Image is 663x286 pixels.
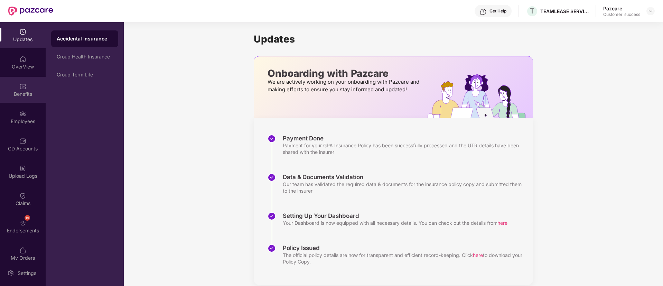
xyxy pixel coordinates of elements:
[57,54,113,59] div: Group Health Insurance
[480,8,487,15] img: svg+xml;base64,PHN2ZyBpZD0iSGVscC0zMngzMiIgeG1sbnM9Imh0dHA6Ly93d3cudzMub3JnLzIwMDAvc3ZnIiB3aWR0aD...
[268,78,421,93] p: We are actively working on your onboarding with Pazcare and making efforts to ensure you stay inf...
[268,70,421,76] p: Onboarding with Pazcare
[268,244,276,252] img: svg+xml;base64,PHN2ZyBpZD0iU3RlcC1Eb25lLTMyeDMyIiB4bWxucz0iaHR0cDovL3d3dy53My5vcmcvMjAwMC9zdmciIH...
[19,192,26,199] img: svg+xml;base64,PHN2ZyBpZD0iQ2xhaW0iIHhtbG5zPSJodHRwOi8vd3d3LnczLm9yZy8yMDAwL3N2ZyIgd2lkdGg9IjIwIi...
[19,28,26,35] img: svg+xml;base64,PHN2ZyBpZD0iVXBkYXRlZCIgeG1sbnM9Imh0dHA6Ly93d3cudzMub3JnLzIwMDAvc3ZnIiB3aWR0aD0iMj...
[57,35,113,42] div: Accidental Insurance
[268,135,276,143] img: svg+xml;base64,PHN2ZyBpZD0iU3RlcC1Eb25lLTMyeDMyIiB4bWxucz0iaHR0cDovL3d3dy53My5vcmcvMjAwMC9zdmciIH...
[8,7,53,16] img: New Pazcare Logo
[19,138,26,145] img: svg+xml;base64,PHN2ZyBpZD0iQ0RfQWNjb3VudHMiIGRhdGEtbmFtZT0iQ0QgQWNjb3VudHMiIHhtbG5zPSJodHRwOi8vd3...
[497,220,507,226] span: here
[19,110,26,117] img: svg+xml;base64,PHN2ZyBpZD0iRW1wbG95ZWVzIiB4bWxucz0iaHR0cDovL3d3dy53My5vcmcvMjAwMC9zdmciIHdpZHRoPS...
[19,165,26,172] img: svg+xml;base64,PHN2ZyBpZD0iVXBsb2FkX0xvZ3MiIGRhdGEtbmFtZT0iVXBsb2FkIExvZ3MiIHhtbG5zPSJodHRwOi8vd3...
[283,252,526,265] div: The official policy details are now for transparent and efficient record-keeping. Click to downlo...
[19,220,26,227] img: svg+xml;base64,PHN2ZyBpZD0iRW5kb3JzZW1lbnRzIiB4bWxucz0iaHR0cDovL3d3dy53My5vcmcvMjAwMC9zdmciIHdpZH...
[7,270,14,277] img: svg+xml;base64,PHN2ZyBpZD0iU2V0dGluZy0yMHgyMCIgeG1sbnM9Imh0dHA6Ly93d3cudzMub3JnLzIwMDAvc3ZnIiB3aW...
[603,5,640,12] div: Pazcare
[19,83,26,90] img: svg+xml;base64,PHN2ZyBpZD0iQmVuZWZpdHMiIHhtbG5zPSJodHRwOi8vd3d3LnczLm9yZy8yMDAwL3N2ZyIgd2lkdGg9Ij...
[648,8,653,14] img: svg+xml;base64,PHN2ZyBpZD0iRHJvcGRvd24tMzJ4MzIiIHhtbG5zPSJodHRwOi8vd3d3LnczLm9yZy8yMDAwL3N2ZyIgd2...
[16,270,38,277] div: Settings
[473,252,483,258] span: here
[283,220,507,226] div: Your Dashboard is now equipped with all necessary details. You can check out the details from
[603,12,640,17] div: Customer_success
[268,212,276,220] img: svg+xml;base64,PHN2ZyBpZD0iU3RlcC1Eb25lLTMyeDMyIiB4bWxucz0iaHR0cDovL3d3dy53My5vcmcvMjAwMC9zdmciIH...
[254,33,533,45] h1: Updates
[428,74,533,118] img: hrOnboarding
[25,215,30,221] div: 19
[530,7,534,15] span: T
[283,212,507,220] div: Setting Up Your Dashboard
[283,142,526,155] div: Payment for your GPA Insurance Policy has been successfully processed and the UTR details have be...
[540,8,589,15] div: TEAMLEASE SERVICES LIMITED
[19,247,26,254] img: svg+xml;base64,PHN2ZyBpZD0iTXlfT3JkZXJzIiBkYXRhLW5hbWU9Ik15IE9yZGVycyIgeG1sbnM9Imh0dHA6Ly93d3cudz...
[283,244,526,252] div: Policy Issued
[283,181,526,194] div: Our team has validated the required data & documents for the insurance policy copy and submitted ...
[489,8,506,14] div: Get Help
[268,173,276,182] img: svg+xml;base64,PHN2ZyBpZD0iU3RlcC1Eb25lLTMyeDMyIiB4bWxucz0iaHR0cDovL3d3dy53My5vcmcvMjAwMC9zdmciIH...
[19,56,26,63] img: svg+xml;base64,PHN2ZyBpZD0iSG9tZSIgeG1sbnM9Imh0dHA6Ly93d3cudzMub3JnLzIwMDAvc3ZnIiB3aWR0aD0iMjAiIG...
[57,72,113,77] div: Group Term Life
[283,173,526,181] div: Data & Documents Validation
[283,135,526,142] div: Payment Done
